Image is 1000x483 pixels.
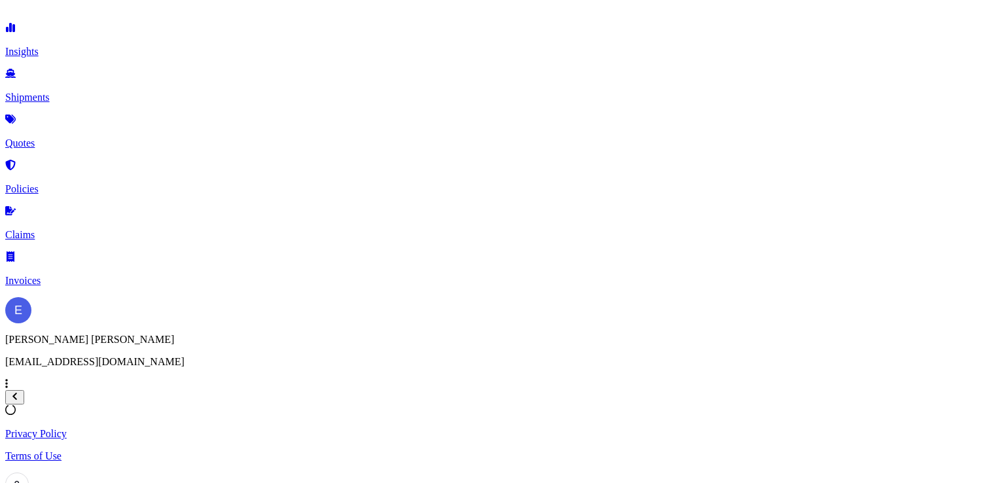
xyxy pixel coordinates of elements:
a: Policies [5,161,995,195]
a: Quotes [5,115,995,149]
p: Shipments [5,92,995,103]
a: Terms of Use [5,450,995,462]
p: Policies [5,183,995,195]
a: Shipments [5,69,995,103]
p: Insights [5,46,995,58]
div: Loading [5,404,995,418]
span: E [14,304,22,317]
a: Claims [5,207,995,241]
p: [EMAIL_ADDRESS][DOMAIN_NAME] [5,356,995,368]
p: [PERSON_NAME] [PERSON_NAME] [5,334,995,346]
p: Invoices [5,275,995,287]
a: Invoices [5,253,995,287]
p: Claims [5,229,995,241]
a: Insights [5,24,995,58]
p: Quotes [5,137,995,149]
a: Privacy Policy [5,428,995,440]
